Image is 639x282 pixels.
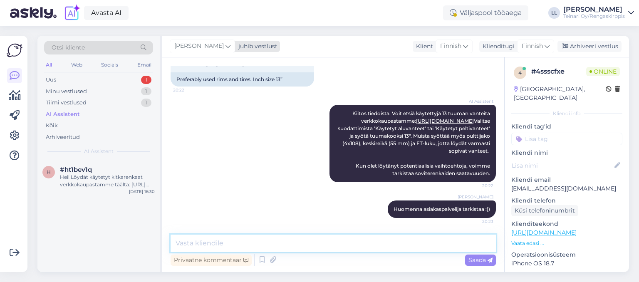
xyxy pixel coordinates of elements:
div: Privaatne kommentaar [171,255,252,266]
div: Klient [413,42,433,51]
img: explore-ai [63,4,81,22]
div: All [44,59,54,70]
div: [GEOGRAPHIC_DATA], [GEOGRAPHIC_DATA] [514,85,606,102]
span: [PERSON_NAME] [174,42,224,51]
span: 4 [518,69,522,76]
div: juhib vestlust [235,42,277,51]
div: Teinari Oy/Rengaskirppis [563,13,625,20]
span: Finnish [440,42,461,51]
a: [URL][DOMAIN_NAME] [416,118,474,124]
div: AI Assistent [46,110,80,119]
div: Arhiveeri vestlus [557,41,622,52]
div: Socials [99,59,120,70]
span: Kiitos tiedoista. Voit etsiä käytettyjä 13 tuuman vanteita verkkokaupastamme: Valitse suodattimis... [338,110,491,176]
div: Küsi telefoninumbrit [511,205,578,216]
input: Lisa nimi [512,161,613,170]
a: [URL][DOMAIN_NAME] [511,229,577,236]
span: AI Assistent [462,98,493,104]
div: # 4ssscfxe [531,67,586,77]
span: 20:22 [462,183,493,189]
span: [PERSON_NAME] [458,194,493,200]
div: Väljaspool tööaega [443,5,528,20]
a: [PERSON_NAME]Teinari Oy/Rengaskirppis [563,6,634,20]
div: Tiimi vestlused [46,99,87,107]
div: Email [136,59,153,70]
div: Web [69,59,84,70]
div: Klienditugi [479,42,515,51]
p: Klienditeekond [511,220,622,228]
span: 20:23 [462,218,493,225]
div: [PERSON_NAME] [563,6,625,13]
span: AI Assistent [84,148,114,155]
p: Kliendi tag'id [511,122,622,131]
span: Huomenna asiakaspalvelija tarkistaa :)) [394,206,490,212]
div: [DATE] 16:30 [129,188,155,195]
div: 1 [141,99,151,107]
div: Uus [46,76,56,84]
p: Kliendi email [511,176,622,184]
span: Finnish [522,42,543,51]
a: Avasta AI [84,6,129,20]
div: Kliendi info [511,110,622,117]
span: Otsi kliente [52,43,85,52]
img: Askly Logo [7,42,22,58]
span: h [47,169,51,175]
div: 1 [141,87,151,96]
p: iPhone OS 18.7 [511,259,622,268]
div: Minu vestlused [46,87,87,96]
p: Brauser [511,271,622,280]
p: Kliendi telefon [511,196,622,205]
p: [EMAIL_ADDRESS][DOMAIN_NAME] [511,184,622,193]
span: Online [586,67,620,76]
div: Arhiveeritud [46,133,80,141]
div: Preferably used rims and tires. Inch size 13” [171,72,314,87]
p: Vaata edasi ... [511,240,622,247]
p: Kliendi nimi [511,148,622,157]
span: 20:22 [173,87,204,93]
div: 1 [141,76,151,84]
div: Kõik [46,121,58,130]
div: Hei! Löydät käytetyt kitkarenkaat verkkokaupastamme täältä: [URL][DOMAIN_NAME] Voit käyttää suoda... [60,173,155,188]
p: Operatsioonisüsteem [511,250,622,259]
span: #ht1bev1q [60,166,92,173]
span: Saada [468,256,493,264]
div: LL [548,7,560,19]
input: Lisa tag [511,133,622,145]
